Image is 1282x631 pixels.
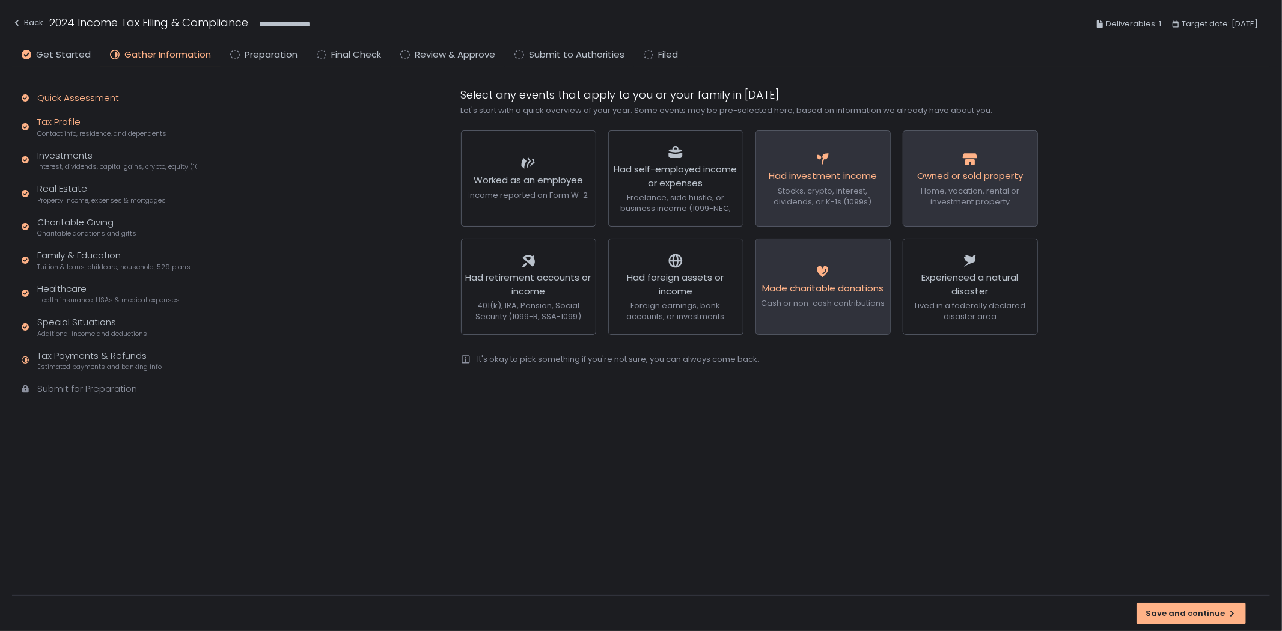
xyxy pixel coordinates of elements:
[922,271,1019,297] span: Experienced a natural disaster
[37,115,166,138] div: Tax Profile
[627,300,725,322] span: Foreign earnings, bank accounts, or investments
[37,196,166,205] span: Property income, expenses & mortgages
[915,300,1025,322] span: Lived in a federally declared disaster area
[37,91,119,105] div: Quick Assessment
[49,14,248,31] h1: 2024 Income Tax Filing & Compliance
[36,48,91,62] span: Get Started
[37,329,147,338] span: Additional income and deductions
[37,282,180,305] div: Healthcare
[37,263,191,272] span: Tuition & loans, childcare, household, 529 plans
[474,174,583,186] span: Worked as an employee
[469,189,588,201] span: Income reported on Form W-2
[461,87,1038,103] h1: Select any events that apply to you or your family in [DATE]
[529,48,624,62] span: Submit to Authorities
[37,382,137,396] div: Submit for Preparation
[37,182,166,205] div: Real Estate
[1137,603,1246,624] button: Save and continue
[614,163,737,189] span: Had self-employed income or expenses
[331,48,381,62] span: Final Check
[37,216,136,239] div: Charitable Giving
[12,14,43,34] button: Back
[37,362,162,371] span: Estimated payments and banking info
[124,48,211,62] span: Gather Information
[761,297,885,309] span: Cash or non-cash contributions
[620,192,731,225] span: Freelance, side hustle, or business income (1099-NEC, 1099-K)
[37,296,180,305] span: Health insurance, HSAs & medical expenses
[12,16,43,30] div: Back
[917,169,1023,182] span: Owned or sold property
[415,48,495,62] span: Review & Approve
[37,229,136,238] span: Charitable donations and gifts
[37,149,197,172] div: Investments
[37,349,162,372] div: Tax Payments & Refunds
[1146,608,1237,619] div: Save and continue
[245,48,298,62] span: Preparation
[762,282,884,294] span: Made charitable donations
[461,105,1038,116] div: Let's start with a quick overview of your year. Some events may be pre-selected here, based on in...
[37,162,197,171] span: Interest, dividends, capital gains, crypto, equity (1099s, K-1s)
[627,271,724,297] span: Had foreign assets or income
[37,129,166,138] span: Contact info, residence, and dependents
[475,300,581,322] span: 401(k), IRA, Pension, Social Security (1099-R, SSA-1099)
[478,354,760,365] div: It's okay to pick something if you're not sure, you can always come back.
[921,185,1019,207] span: Home, vacation, rental or investment property
[37,315,147,338] div: Special Situations
[466,271,591,297] span: Had retirement accounts or income
[658,48,678,62] span: Filed
[1106,17,1161,31] span: Deliverables: 1
[1182,17,1258,31] span: Target date: [DATE]
[37,249,191,272] div: Family & Education
[769,169,877,182] span: Had investment income
[774,185,872,207] span: Stocks, crypto, interest, dividends, or K-1s (1099s)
